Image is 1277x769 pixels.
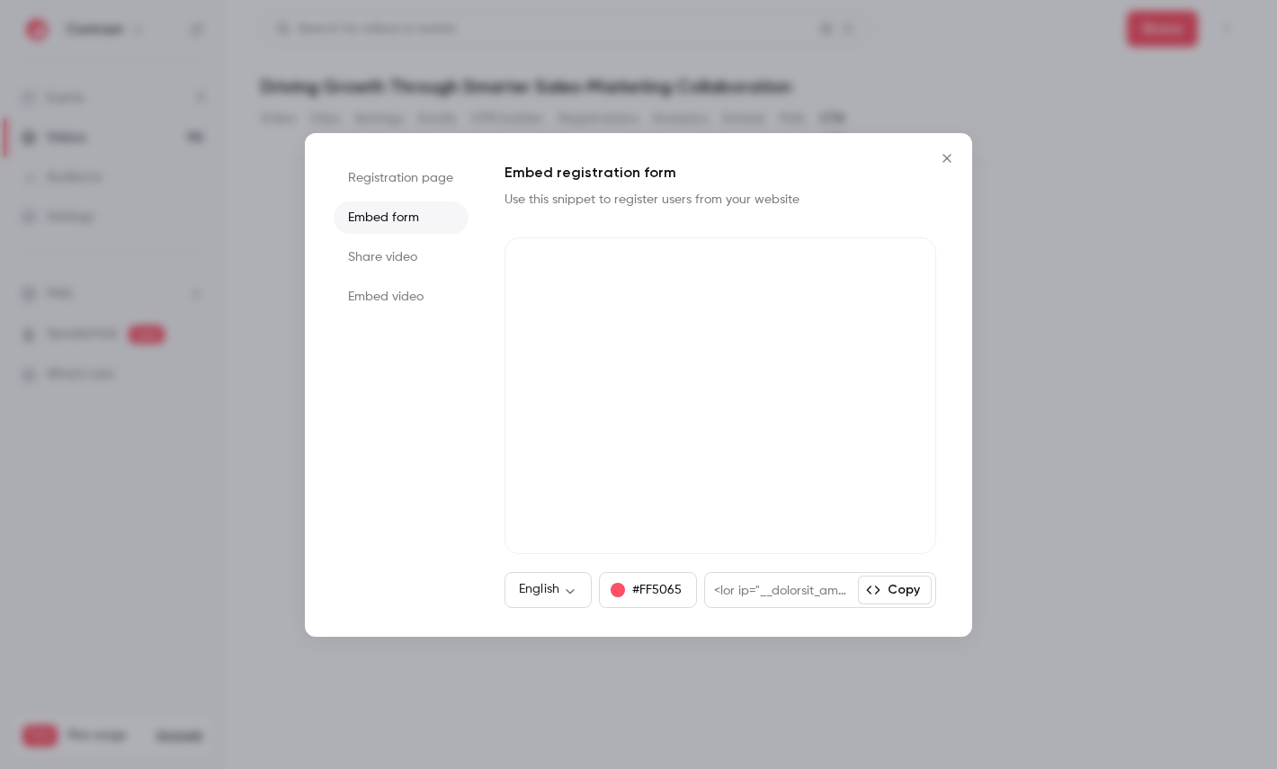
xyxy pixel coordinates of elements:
[505,580,592,598] div: English
[334,241,469,273] li: Share video
[858,576,932,604] button: Copy
[505,191,828,209] p: Use this snippet to register users from your website
[705,573,858,607] div: <lor ip="__dolorsit_ametconsecte_8a75e467-6s05-020d-1e75-82t5i07u4l4e" dolor="magna: 445%; aliqua...
[334,201,469,234] li: Embed form
[334,281,469,313] li: Embed video
[505,237,936,554] iframe: Contrast registration form
[334,162,469,194] li: Registration page
[929,140,965,176] button: Close
[599,572,697,608] button: #FF5065
[505,162,936,183] h1: Embed registration form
